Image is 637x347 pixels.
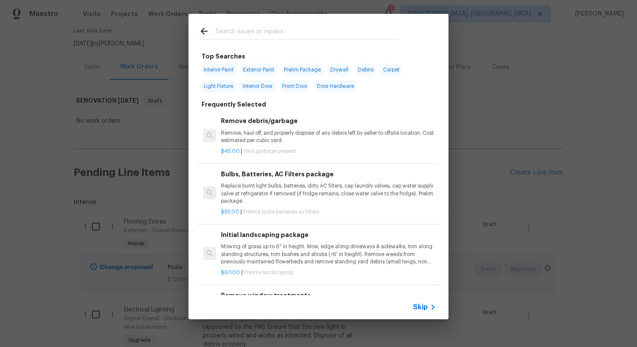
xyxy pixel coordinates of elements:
[240,80,275,92] span: Interior Door
[221,269,436,276] p: |
[380,64,402,76] span: Carpet
[221,149,240,154] span: $45.00
[221,182,436,204] p: Replace burnt light bulbs, batteries, dirty AC filters, cap laundry valves, cap water supply valv...
[240,64,277,76] span: Exterior Paint
[221,116,436,126] h6: Remove debris/garbage
[244,270,293,275] span: Prelims landscaping
[221,169,436,179] h6: Bulbs, Batteries, AC Filters package
[413,303,428,311] span: Skip
[221,243,436,265] p: Mowing of grass up to 6" in height. Mow, edge along driveways & sidewalks, trim along standing st...
[201,52,245,61] h6: Top Searches
[201,64,236,76] span: Interior Paint
[221,291,436,300] h6: Remove window treatments
[279,80,310,92] span: Front Door
[221,208,436,216] p: |
[314,80,357,92] span: Door Hardware
[221,230,436,240] h6: Initial landscaping package
[221,209,239,214] span: $55.00
[281,64,323,76] span: Prelim Package
[244,149,296,154] span: Yard garbage present
[221,148,436,155] p: |
[215,26,399,39] input: Search issues or repairs
[201,80,236,92] span: Light Fixture
[328,64,351,76] span: Drywall
[355,64,376,76] span: Debris
[201,100,266,109] h6: Frequently Selected
[221,270,240,275] span: $60.00
[243,209,319,214] span: Prelims bulbs batteries ac filters
[221,130,436,144] p: Remove, haul off, and properly dispose of any debris left by seller to offsite location. Cost est...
